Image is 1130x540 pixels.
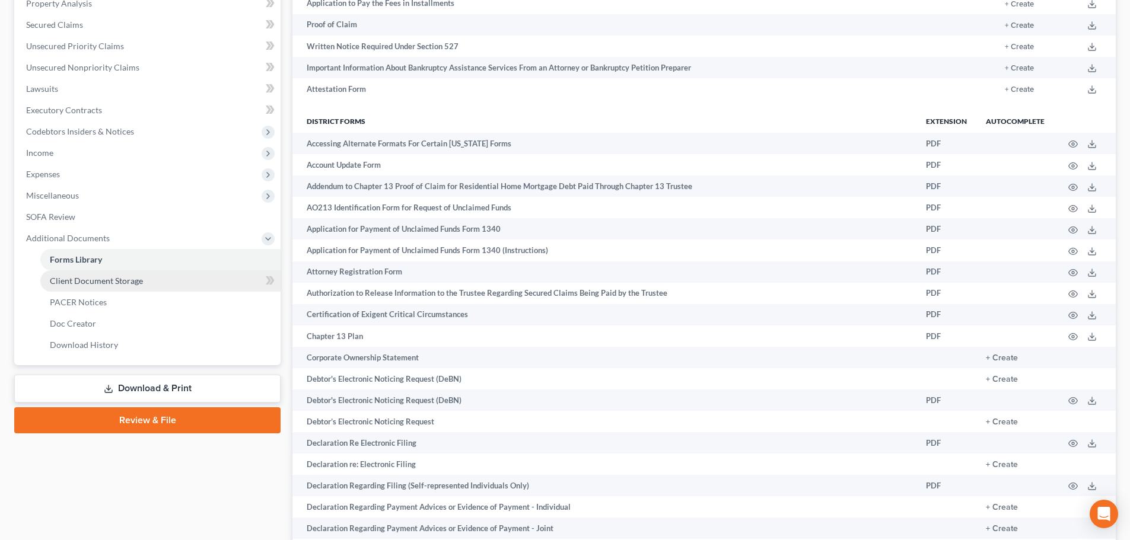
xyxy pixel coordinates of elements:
[40,313,281,334] a: Doc Creator
[292,368,916,389] td: Debtor's Electronic Noticing Request (DeBN)
[292,261,916,283] td: Attorney Registration Form
[916,109,976,133] th: Extension
[1005,43,1034,51] button: + Create
[916,154,976,175] td: PDF
[40,270,281,292] a: Client Document Storage
[292,133,916,154] td: Accessing Alternate Formats For Certain [US_STATE] Forms
[1005,86,1034,94] button: + Create
[14,375,281,402] a: Download & Print
[986,354,1018,362] button: + Create
[292,109,916,133] th: District forms
[292,347,916,368] td: Corporate Ownership Statement
[292,453,916,475] td: Declaration re: Electronic Filing
[50,340,118,350] span: Download History
[1005,1,1034,8] button: + Create
[916,261,976,283] td: PDF
[292,496,916,517] td: Declaration Regarding Payment Advices or Evidence of Payment - Individual
[916,283,976,304] td: PDF
[26,169,60,179] span: Expenses
[916,389,976,411] td: PDF
[292,36,935,57] td: Written Notice Required Under Section 527
[50,276,143,286] span: Client Document Storage
[1005,65,1034,72] button: + Create
[292,218,916,239] td: Application for Payment of Unclaimed Funds Form 1340
[26,148,53,158] span: Income
[17,14,281,36] a: Secured Claims
[292,517,916,539] td: Declaration Regarding Payment Advices or Evidence of Payment - Joint
[292,175,916,197] td: Addendum to Chapter 13 Proof of Claim for Residential Home Mortgage Debt Paid Through Chapter 13 ...
[292,239,916,261] td: Application for Payment of Unclaimed Funds Form 1340 (Instructions)
[40,334,281,356] a: Download History
[986,525,1018,533] button: + Create
[50,297,107,307] span: PACER Notices
[26,62,139,72] span: Unsecured Nonpriority Claims
[26,84,58,94] span: Lawsuits
[17,100,281,121] a: Executory Contracts
[986,461,1018,469] button: + Create
[26,212,75,222] span: SOFA Review
[916,304,976,325] td: PDF
[17,36,281,57] a: Unsecured Priority Claims
[26,233,110,243] span: Additional Documents
[40,249,281,270] a: Forms Library
[292,475,916,496] td: Declaration Regarding Filing (Self-represented Individuals Only)
[292,283,916,304] td: Authorization to Release Information to the Trustee Regarding Secured Claims Being Paid by the Tr...
[986,503,1018,512] button: + Create
[1005,22,1034,30] button: + Create
[916,197,976,218] td: PDF
[986,375,1018,384] button: + Create
[292,411,916,432] td: Debtor’s Electronic Noticing Request
[292,389,916,411] td: Debtor's Electronic Noticing Request (DeBN)
[17,57,281,78] a: Unsecured Nonpriority Claims
[50,254,102,264] span: Forms Library
[14,407,281,433] a: Review & File
[916,175,976,197] td: PDF
[26,190,79,200] span: Miscellaneous
[1090,500,1118,528] div: Open Intercom Messenger
[292,304,916,325] td: Certification of Exigent Critical Circumstances
[26,126,134,136] span: Codebtors Insiders & Notices
[976,109,1054,133] th: Autocomplete
[292,432,916,453] td: Declaration Re Electronic Filing
[916,239,976,261] td: PDF
[292,14,935,36] td: Proof of Claim
[292,154,916,175] td: Account Update Form
[40,292,281,313] a: PACER Notices
[50,318,96,328] span: Doc Creator
[916,218,976,239] td: PDF
[26,105,102,115] span: Executory Contracts
[292,78,935,100] td: Attestation Form
[292,197,916,218] td: AO213 Identification Form for Request of Unclaimed Funds
[292,57,935,78] td: Important Information About Bankruptcy Assistance Services From an Attorney or Bankruptcy Petitio...
[17,206,281,228] a: SOFA Review
[916,325,976,347] td: PDF
[26,20,83,30] span: Secured Claims
[17,78,281,100] a: Lawsuits
[916,475,976,496] td: PDF
[986,418,1018,426] button: + Create
[26,41,124,51] span: Unsecured Priority Claims
[916,133,976,154] td: PDF
[292,325,916,347] td: Chapter 13 Plan
[916,432,976,453] td: PDF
